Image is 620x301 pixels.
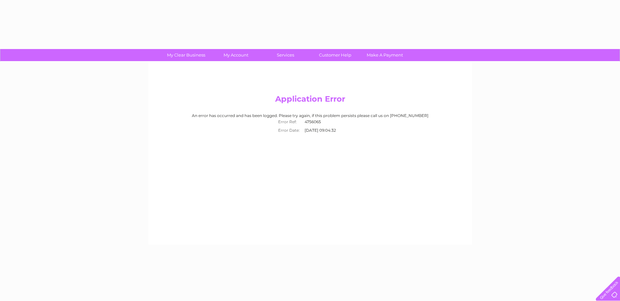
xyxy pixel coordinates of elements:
[159,49,213,61] a: My Clear Business
[155,94,466,107] h2: Application Error
[155,113,466,135] div: An error has occurred and has been logged. Please try again, if this problem persists please call...
[303,118,345,126] td: 4756065
[209,49,263,61] a: My Account
[259,49,312,61] a: Services
[308,49,362,61] a: Customer Help
[303,126,345,135] td: [DATE] 09:04:32
[275,126,303,135] th: Error Date:
[358,49,412,61] a: Make A Payment
[275,118,303,126] th: Error Ref:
